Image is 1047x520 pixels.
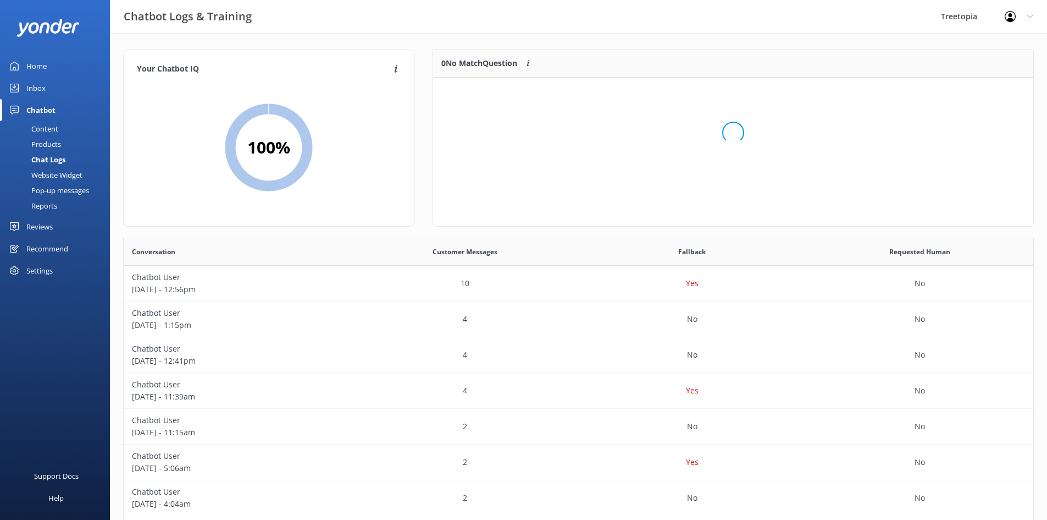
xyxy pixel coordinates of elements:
p: [DATE] - 4:04am [132,498,343,510]
h2: 100 % [247,134,290,161]
div: Support Docs [34,465,79,487]
p: [DATE] - 12:56pm [132,283,343,295]
div: Help [48,487,64,509]
a: Products [7,136,110,152]
p: No [915,492,925,504]
div: Website Widget [7,167,82,183]
p: 2 [463,420,467,433]
h3: Chatbot Logs & Training [124,8,252,25]
p: No [915,420,925,433]
p: No [915,456,925,468]
div: row [124,373,1033,409]
p: Chatbot User [132,450,343,462]
div: Recommend [26,238,68,260]
p: No [687,420,697,433]
div: Inbox [26,77,46,99]
p: 2 [463,456,467,468]
div: Reviews [26,216,53,238]
p: [DATE] - 11:15am [132,426,343,439]
p: Chatbot User [132,414,343,426]
p: Yes [686,456,699,468]
div: grid [433,78,1033,188]
h4: Your Chatbot IQ [137,63,391,75]
p: Chatbot User [132,343,343,355]
p: [DATE] - 12:41pm [132,355,343,367]
p: No [687,492,697,504]
p: 2 [463,492,467,504]
div: row [124,337,1033,373]
a: Reports [7,198,110,214]
p: [DATE] - 5:06am [132,462,343,474]
p: Chatbot User [132,271,343,283]
div: Settings [26,260,53,282]
p: [DATE] - 1:15pm [132,319,343,331]
p: Chatbot User [132,486,343,498]
a: Pop-up messages [7,183,110,198]
a: Chat Logs [7,152,110,167]
div: row [124,302,1033,337]
a: Website Widget [7,167,110,183]
div: row [124,409,1033,445]
p: [DATE] - 11:39am [132,391,343,403]
div: Chatbot [26,99,56,121]
div: row [124,480,1033,516]
div: row [124,445,1033,480]
p: 0 No Match Question [441,57,517,69]
div: row [124,266,1033,302]
span: Customer Messages [433,247,497,257]
img: yonder-white-logo.png [16,19,80,37]
p: Chatbot User [132,379,343,391]
div: Home [26,55,47,77]
div: Chat Logs [7,152,65,167]
div: Reports [7,198,57,214]
span: Conversation [132,247,175,257]
div: Content [7,121,58,136]
div: Pop-up messages [7,183,89,198]
p: Chatbot User [132,307,343,319]
a: Content [7,121,110,136]
div: Products [7,136,61,152]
